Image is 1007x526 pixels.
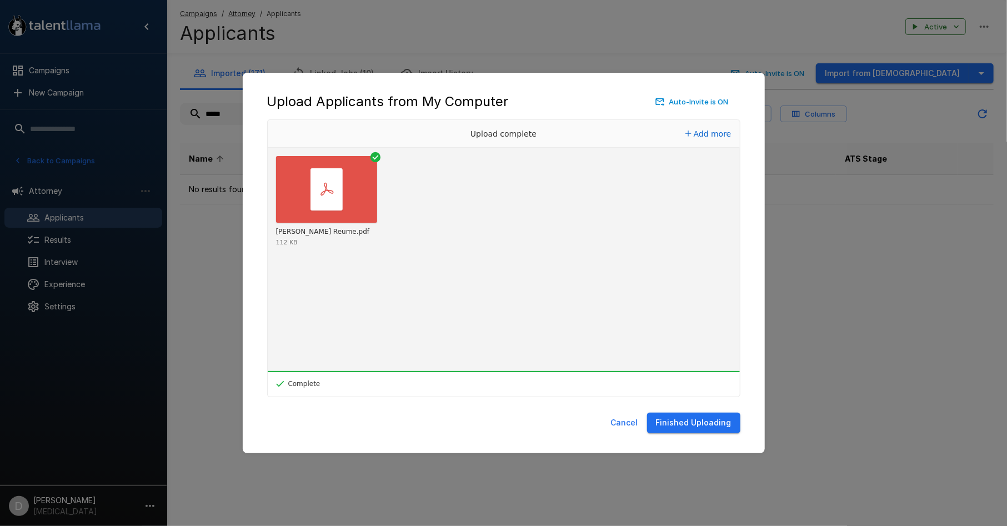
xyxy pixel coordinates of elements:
[276,239,298,246] div: 112 KB
[268,371,322,397] div: Complete
[420,120,587,148] div: Upload complete
[694,129,732,138] span: Add more
[276,380,320,387] div: Complete
[647,413,740,433] button: Finished Uploading
[681,126,736,142] button: Add more files
[267,119,740,397] div: Uppy Dashboard
[653,93,732,111] button: Auto-Invite is ON
[267,93,740,111] div: Upload Applicants from My Computer
[276,228,370,237] div: Yida Zhang Reume.pdf
[607,413,643,433] button: Cancel
[268,371,740,372] div: 100%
